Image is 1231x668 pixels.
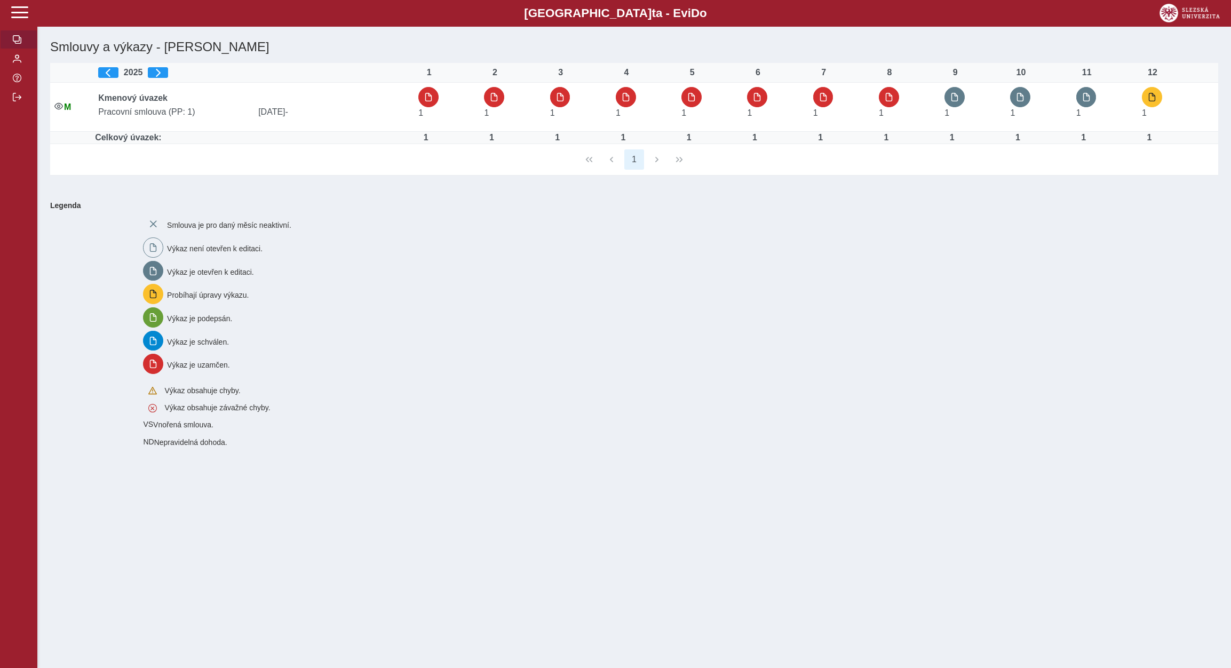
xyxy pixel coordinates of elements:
[944,68,966,77] div: 9
[167,267,254,276] span: Výkaz je otevřen k editaci.
[167,244,263,253] span: Výkaz není otevřen k editaci.
[1142,68,1163,77] div: 12
[550,68,571,77] div: 3
[1159,4,1220,22] img: logo_web_su.png
[1010,68,1031,77] div: 10
[54,102,63,110] i: Smlouva je aktivní
[681,68,703,77] div: 5
[94,132,414,144] td: Celkový úvazek:
[418,108,423,117] span: Úvazek : 8 h / den. 40 h / týden.
[879,108,884,117] span: Úvazek : 8 h / den. 40 h / týden.
[652,6,655,20] span: t
[46,35,1026,59] h1: Smlouvy a výkazy - [PERSON_NAME]
[98,93,168,102] b: Kmenový úvazek
[813,68,835,77] div: 7
[254,107,414,117] span: [DATE]
[164,403,270,412] span: Výkaz obsahuje závažné chyby.
[744,133,765,142] div: Úvazek : 8 h / den. 40 h / týden.
[481,133,502,142] div: Úvazek : 8 h / den. 40 h / týden.
[616,68,637,77] div: 4
[1142,108,1147,117] span: Úvazek : 8 h / den. 40 h / týden.
[167,221,291,229] span: Smlouva je pro daný měsíc neaktivní.
[547,133,568,142] div: Úvazek : 8 h / den. 40 h / týden.
[624,149,645,170] button: 1
[154,438,227,447] span: Nepravidelná dohoda.
[691,6,700,20] span: D
[813,108,818,117] span: Úvazek : 8 h / den. 40 h / týden.
[64,102,71,112] span: Údaje souhlasí s údaji v Magionu
[879,68,900,77] div: 8
[747,108,752,117] span: Úvazek : 8 h / den. 40 h / týden.
[876,133,897,142] div: Úvazek : 8 h / den. 40 h / týden.
[484,68,505,77] div: 2
[700,6,707,20] span: o
[143,420,153,428] span: Smlouva vnořená do kmene
[747,68,768,77] div: 6
[681,108,686,117] span: Úvazek : 8 h / den. 40 h / týden.
[418,68,440,77] div: 1
[484,108,489,117] span: Úvazek : 8 h / den. 40 h / týden.
[167,361,230,369] span: Výkaz je uzamčen.
[167,291,249,299] span: Probíhají úpravy výkazu.
[678,133,700,142] div: Úvazek : 8 h / den. 40 h / týden.
[810,133,831,142] div: Úvazek : 8 h / den. 40 h / týden.
[1076,68,1098,77] div: 11
[1073,133,1094,142] div: Úvazek : 8 h / den. 40 h / týden.
[46,197,1214,214] b: Legenda
[415,133,436,142] div: Úvazek : 8 h / den. 40 h / týden.
[613,133,634,142] div: Úvazek : 8 h / den. 40 h / týden.
[143,438,154,446] span: Smlouva vnořená do kmene
[944,108,949,117] span: Úvazek : 8 h / den. 40 h / týden.
[941,133,963,142] div: Úvazek : 8 h / den. 40 h / týden.
[153,420,213,429] span: Vnořená smlouva.
[285,107,288,116] span: -
[616,108,621,117] span: Úvazek : 8 h / den. 40 h / týden.
[1007,133,1028,142] div: Úvazek : 8 h / den. 40 h / týden.
[167,337,229,346] span: Výkaz je schválen.
[98,67,410,78] div: 2025
[167,314,232,323] span: Výkaz je podepsán.
[164,386,240,395] span: Výkaz obsahuje chyby.
[550,108,555,117] span: Úvazek : 8 h / den. 40 h / týden.
[1010,108,1015,117] span: Úvazek : 8 h / den. 40 h / týden.
[32,6,1199,20] b: [GEOGRAPHIC_DATA] a - Evi
[94,107,254,117] span: Pracovní smlouva (PP: 1)
[1139,133,1160,142] div: Úvazek : 8 h / den. 40 h / týden.
[1076,108,1081,117] span: Úvazek : 8 h / den. 40 h / týden.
